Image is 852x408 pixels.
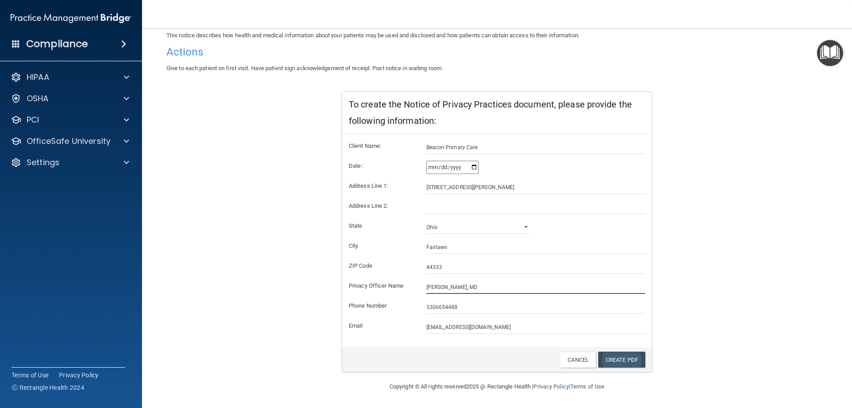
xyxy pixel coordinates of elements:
label: State [342,221,420,231]
span: This notice describes how health and medical information about your patients may be used and disc... [166,32,580,39]
h4: Actions [166,46,828,58]
a: Privacy Policy [59,371,99,380]
a: OSHA [11,93,129,104]
p: PCI [27,115,39,125]
a: OfficeSafe University [11,136,129,147]
div: Copyright © All rights reserved 2025 @ Rectangle Health | | [335,372,659,401]
label: Email [342,321,420,331]
a: HIPAA [11,72,129,83]
label: Phone Number [342,301,420,311]
p: Settings [27,157,59,168]
label: Privacy Officer Name [342,281,420,291]
a: Settings [11,157,129,168]
iframe: Drift Widget Chat Controller [698,345,841,380]
label: City [342,241,420,251]
span: Give to each patient on first visit. Have patient sign acknowledgement of receipt. Post notice in... [166,65,443,71]
a: Create PDF [598,352,645,368]
a: PCI [11,115,129,125]
label: Address Line 2: [342,201,420,211]
p: OfficeSafe University [27,136,110,147]
h4: Compliance [26,38,88,50]
label: Client Name: [342,141,420,151]
a: Privacy Policy [533,383,568,390]
label: Address Line 1: [342,181,420,191]
p: OSHA [27,93,49,104]
label: Date : [342,161,420,171]
img: PMB logo [11,9,131,27]
label: ZIP Code [342,261,420,271]
a: Cancel [560,352,596,368]
a: Terms of Use [570,383,604,390]
div: To create the Notice of Privacy Practices document, please provide the following information: [342,92,652,134]
p: HIPAA [27,72,49,83]
span: Ⓒ Rectangle Health 2024 [12,383,84,392]
a: Terms of Use [12,371,48,380]
input: _____ [426,261,646,274]
button: Open Resource Center [817,40,843,66]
